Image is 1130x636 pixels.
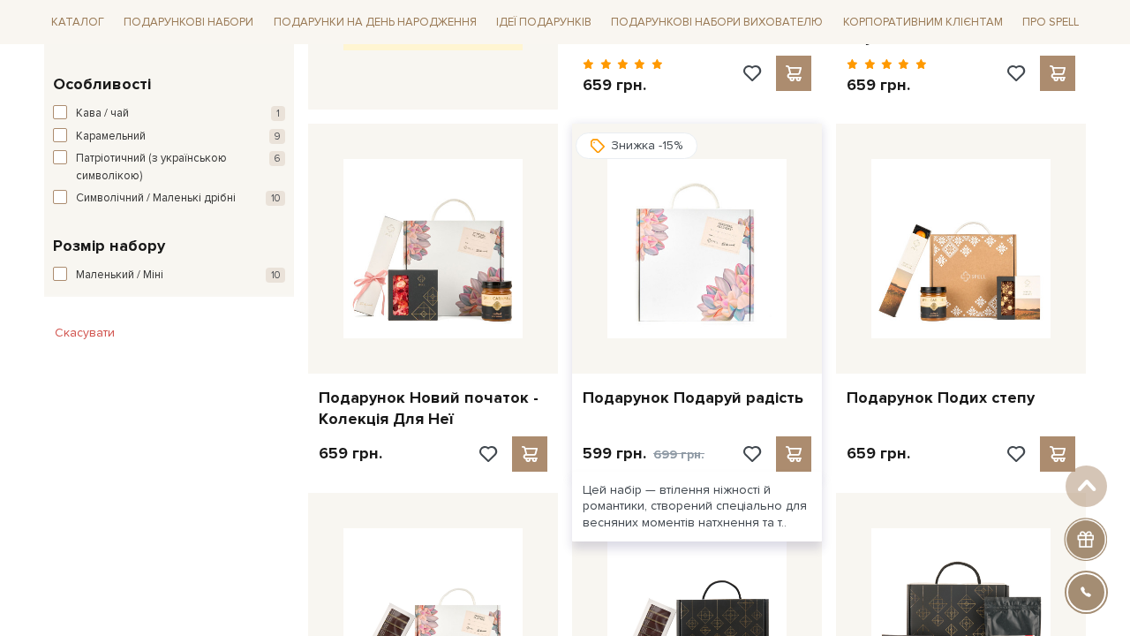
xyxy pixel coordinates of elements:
[583,388,811,408] a: Подарунок Подаруй радість
[489,9,599,36] a: Ідеї подарунків
[76,267,163,284] span: Маленький / Міні
[1015,9,1086,36] a: Про Spell
[653,447,704,462] span: 699 грн.
[847,75,927,95] p: 659 грн.
[53,190,285,208] button: Символічний / Маленькі дрібні 10
[117,9,260,36] a: Подарункові набори
[76,105,129,123] span: Кава / чай
[271,106,285,121] span: 1
[583,443,704,465] p: 599 грн.
[53,105,285,123] button: Кава / чай 1
[266,191,285,206] span: 10
[572,472,822,541] div: Цей набір — втілення ніжності й романтики, створений спеціально для весняних моментів натхнення т...
[576,132,697,159] div: Знижка -15%
[607,159,787,338] img: Подарунок Подаруй радість
[583,75,663,95] p: 659 грн.
[847,443,910,464] p: 659 грн.
[53,234,165,258] span: Розмір набору
[319,388,547,429] a: Подарунок Новий початок - Колекція Для Неї
[836,7,1010,37] a: Корпоративним клієнтам
[76,150,237,185] span: Патріотичний (з українською символікою)
[44,319,125,347] button: Скасувати
[319,443,382,464] p: 659 грн.
[269,151,285,166] span: 6
[266,268,285,283] span: 10
[269,129,285,144] span: 9
[53,267,285,284] button: Маленький / Міні 10
[604,7,830,37] a: Подарункові набори вихователю
[76,128,146,146] span: Карамельний
[53,150,285,185] button: Патріотичний (з українською символікою) 6
[53,72,151,96] span: Особливості
[44,9,111,36] a: Каталог
[53,128,285,146] button: Карамельний 9
[847,388,1075,408] a: Подарунок Подих степу
[267,9,484,36] a: Подарунки на День народження
[76,190,236,208] span: Символічний / Маленькі дрібні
